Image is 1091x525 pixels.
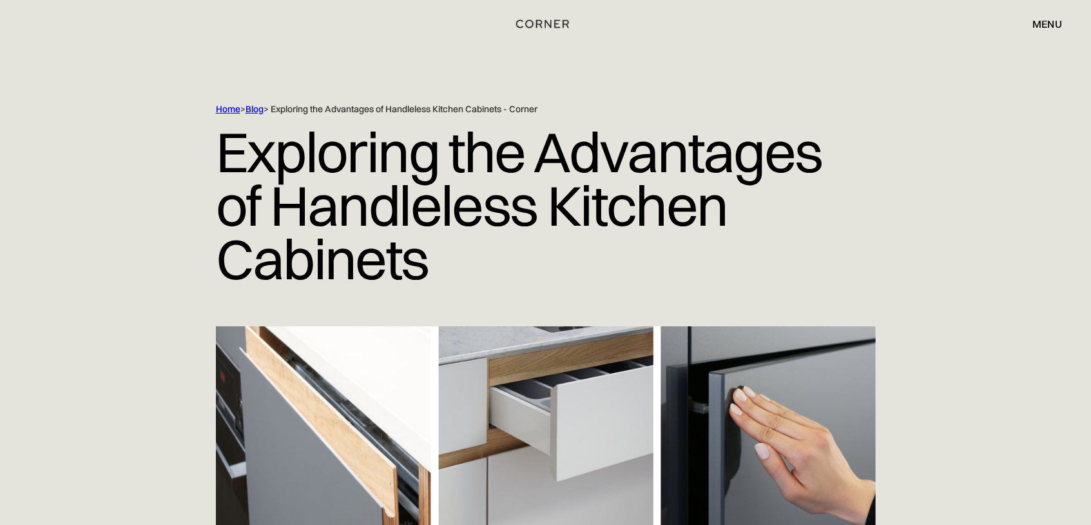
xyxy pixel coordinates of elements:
div: > > Exploring the Advantages of Handleless Kitchen Cabinets - Corner [216,103,822,115]
a: home [506,15,584,32]
a: Home [216,103,240,115]
a: Blog [246,103,264,115]
div: menu [1032,19,1062,29]
div: menu [1019,13,1062,35]
h1: Exploring the Advantages of Handleless Kitchen Cabinets [216,115,876,295]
